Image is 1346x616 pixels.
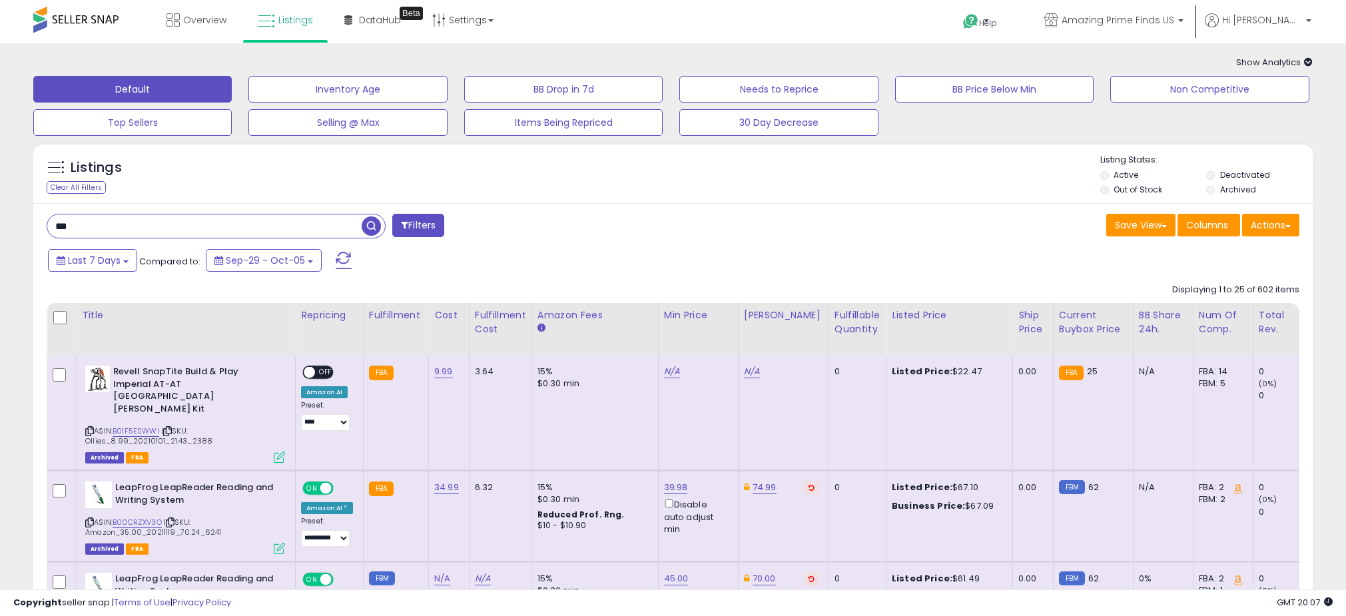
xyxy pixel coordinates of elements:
[952,3,1023,43] a: Help
[301,502,353,514] div: Amazon AI *
[475,308,526,336] div: Fulfillment Cost
[835,366,876,378] div: 0
[1236,56,1313,69] span: Show Analytics
[679,76,878,103] button: Needs to Reprice
[301,386,348,398] div: Amazon AI
[962,13,979,30] i: Get Help
[85,426,212,446] span: | SKU: Ollies_8.99_20210101_21.43_2388
[1199,308,1247,336] div: Num of Comp.
[13,596,62,609] strong: Copyright
[85,366,285,462] div: ASIN:
[278,13,313,27] span: Listings
[85,517,221,537] span: | SKU: Amazon_35.00_20211119_70.24_6241
[248,109,447,136] button: Selling @ Max
[835,573,876,585] div: 0
[1199,366,1243,378] div: FBA: 14
[835,308,880,336] div: Fulfillable Quantity
[1172,284,1299,296] div: Displaying 1 to 25 of 602 items
[664,365,680,378] a: N/A
[434,365,453,378] a: 9.99
[537,520,648,531] div: $10 - $10.90
[1205,13,1311,43] a: Hi [PERSON_NAME]
[1178,214,1240,236] button: Columns
[71,158,122,177] h5: Listings
[400,7,423,20] div: Tooltip anchor
[537,509,625,520] b: Reduced Prof. Rng.
[1106,214,1176,236] button: Save View
[1220,184,1256,195] label: Archived
[537,366,648,378] div: 15%
[1062,13,1174,27] span: Amazing Prime Finds US
[1018,573,1043,585] div: 0.00
[301,401,353,431] div: Preset:
[206,249,322,272] button: Sep-29 - Oct-05
[1088,481,1099,493] span: 62
[835,481,876,493] div: 0
[744,308,823,322] div: [PERSON_NAME]
[392,214,444,237] button: Filters
[1259,494,1277,505] small: (0%)
[359,13,401,27] span: DataHub
[744,365,760,378] a: N/A
[1018,481,1043,493] div: 0.00
[464,76,663,103] button: BB Drop in 7d
[679,109,878,136] button: 30 Day Decrease
[47,181,106,194] div: Clear All Filters
[1259,390,1313,402] div: 0
[115,573,277,601] b: LeapFrog LeapReader Reading and Writing System
[1087,365,1098,378] span: 25
[1199,481,1243,493] div: FBA: 2
[1059,480,1085,494] small: FBM
[895,76,1094,103] button: BB Price Below Min
[1114,169,1138,180] label: Active
[248,76,447,103] button: Inventory Age
[1059,308,1128,336] div: Current Buybox Price
[664,572,689,585] a: 45.00
[1018,366,1043,378] div: 0.00
[475,366,521,378] div: 3.64
[1259,366,1313,378] div: 0
[753,481,777,494] a: 74.99
[1018,308,1048,336] div: Ship Price
[1259,378,1277,389] small: (0%)
[33,76,232,103] button: Default
[172,596,231,609] a: Privacy Policy
[664,497,728,535] div: Disable auto adjust min
[1139,308,1187,336] div: BB Share 24h.
[537,378,648,390] div: $0.30 min
[369,481,394,496] small: FBA
[1186,218,1228,232] span: Columns
[1199,493,1243,505] div: FBM: 2
[113,366,275,418] b: Revell SnapTite Build & Play Imperial AT-AT [GEOGRAPHIC_DATA][PERSON_NAME] Kit
[85,481,112,508] img: 31o9jzluyFL._SL40_.jpg
[892,573,1002,585] div: $61.49
[48,249,137,272] button: Last 7 Days
[1139,573,1183,585] div: 0%
[892,481,1002,493] div: $67.10
[114,596,170,609] a: Terms of Use
[537,573,648,585] div: 15%
[464,109,663,136] button: Items Being Repriced
[304,574,320,585] span: ON
[1110,76,1309,103] button: Non Competitive
[537,493,648,505] div: $0.30 min
[1059,366,1084,380] small: FBA
[369,571,395,585] small: FBM
[1259,506,1313,518] div: 0
[979,17,997,29] span: Help
[753,572,776,585] a: 70.00
[1259,573,1313,585] div: 0
[892,500,1002,512] div: $67.09
[1222,13,1302,27] span: Hi [PERSON_NAME]
[537,322,545,334] small: Amazon Fees.
[434,572,450,585] a: N/A
[1277,596,1333,609] span: 2025-10-14 20:07 GMT
[115,481,277,509] b: LeapFrog LeapReader Reading and Writing System
[475,481,521,493] div: 6.32
[434,481,459,494] a: 34.99
[892,308,1007,322] div: Listed Price
[304,483,320,494] span: ON
[1139,481,1183,493] div: N/A
[892,365,952,378] b: Listed Price:
[1059,571,1085,585] small: FBM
